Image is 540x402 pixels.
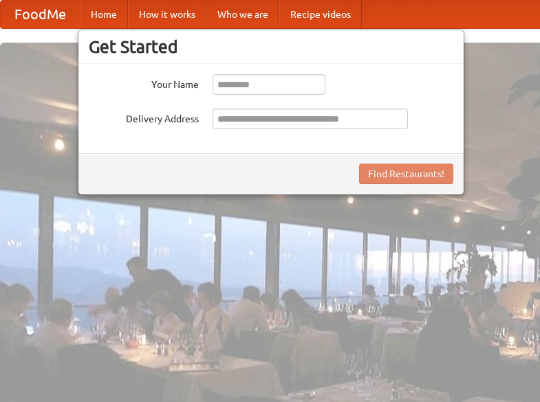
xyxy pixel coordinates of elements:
[279,1,362,28] a: Recipe videos
[89,109,199,126] label: Delivery Address
[128,1,206,28] a: How it works
[80,1,128,28] a: Home
[89,36,453,57] h3: Get Started
[1,1,80,28] a: FoodMe
[206,1,279,28] a: Who we are
[89,74,199,91] label: Your Name
[359,164,453,184] button: Find Restaurants!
